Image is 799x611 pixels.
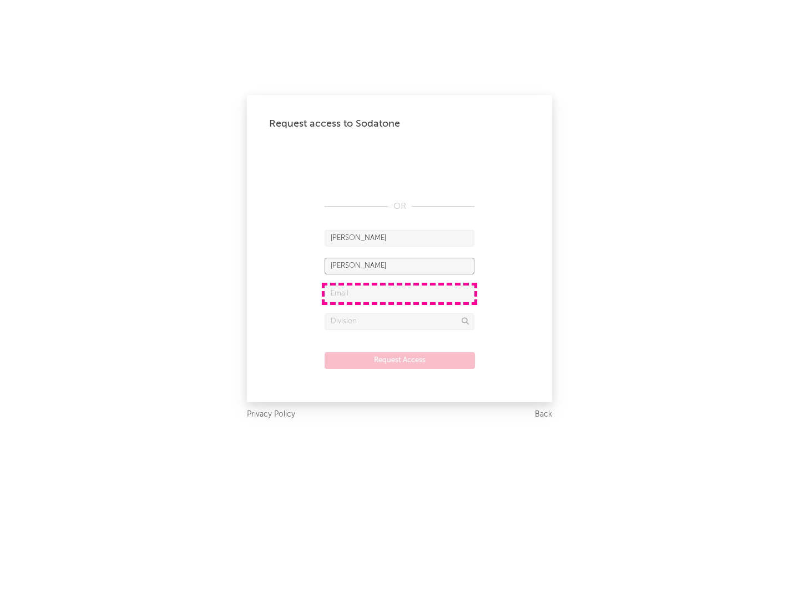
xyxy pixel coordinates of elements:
[269,117,530,131] div: Request access to Sodatone
[325,230,474,247] input: First Name
[325,286,474,302] input: Email
[247,408,295,422] a: Privacy Policy
[325,200,474,213] div: OR
[325,258,474,274] input: Last Name
[535,408,552,422] a: Back
[325,313,474,330] input: Division
[325,352,475,369] button: Request Access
